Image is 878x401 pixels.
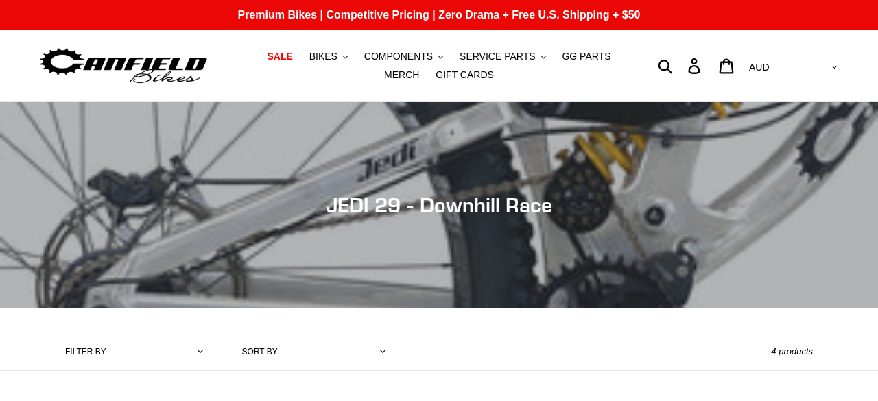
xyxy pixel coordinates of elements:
[357,47,450,66] button: COMPONENTS
[309,51,337,62] span: BIKES
[771,346,813,356] span: 4 products
[384,69,419,81] span: MERCH
[377,66,426,84] a: MERCH
[429,66,501,84] a: GIFT CARDS
[562,51,610,62] span: GG PARTS
[242,345,278,358] label: Sort by
[436,69,494,81] span: GIFT CARDS
[38,45,209,88] img: Canfield Bikes
[267,51,292,62] span: SALE
[302,47,355,66] button: BIKES
[260,47,299,66] a: SALE
[453,47,552,66] button: SERVICE PARTS
[327,193,552,217] span: JEDI 29 - Downhill Race
[460,51,535,62] span: SERVICE PARTS
[555,47,617,66] a: GG PARTS
[65,345,106,358] label: Filter by
[364,51,433,62] span: COMPONENTS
